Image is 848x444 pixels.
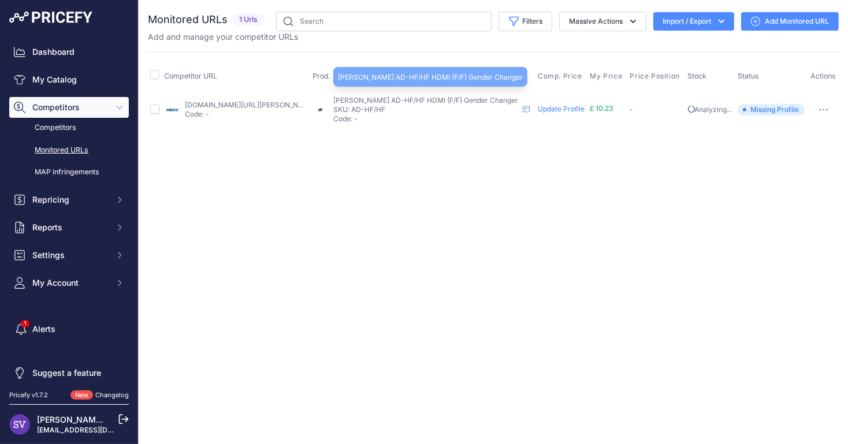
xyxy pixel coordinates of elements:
button: Price Position [630,72,682,81]
p: Code: - [185,110,305,119]
a: Dashboard [9,42,129,62]
span: Settings [32,249,108,261]
p: Add and manage your competitor URLs [148,31,298,43]
a: Update Profile [538,105,585,113]
button: Massive Actions [559,12,646,31]
a: [DOMAIN_NAME][URL][PERSON_NAME][PERSON_NAME] [185,100,371,109]
span: My Account [32,277,108,289]
a: Monitored URLs [9,140,129,161]
h2: Monitored URLs [148,12,228,28]
img: Pricefy Logo [9,12,92,23]
button: Filters [499,12,552,31]
a: Add Monitored URL [741,12,839,31]
button: Settings [9,245,129,266]
p: - [630,105,683,114]
span: [PERSON_NAME] AD-HF/HF HDMI (F/F) Gender Changer [333,96,518,105]
span: Missing Profile [738,104,805,115]
span: Competitors [32,102,108,113]
nav: Sidebar [9,42,129,383]
span: Competitor URL [164,72,217,80]
a: MAP infringements [9,162,129,182]
span: Stock [688,72,707,80]
a: Suggest a feature [9,363,129,383]
span: 1 Urls [232,13,265,27]
div: Pricefy v1.7.2 [9,390,48,400]
span: Actions [811,72,836,80]
button: Comp. Price [538,72,585,81]
a: [PERSON_NAME] [PERSON_NAME] [37,415,172,424]
p: Code: - [333,114,518,124]
a: Changelog [95,391,129,399]
button: Repricing [9,189,129,210]
span: Repricing [32,194,108,206]
span: [PERSON_NAME] AD-HF/HF HDMI (F/F) Gender Changer [338,73,523,81]
button: Import / Export [653,12,734,31]
span: Status [738,72,759,80]
span: New [70,390,93,400]
span: Price Position [630,72,680,81]
span: Reports [32,222,108,233]
button: My Price [590,72,625,81]
a: Competitors [9,118,129,138]
input: Search [276,12,492,31]
a: Alerts [9,319,129,339]
p: Analyzing... [688,105,733,114]
button: Reports [9,217,129,238]
p: SKU: AD-HF/HF [333,105,518,114]
span: £ 10.23 [590,104,613,113]
span: My Price [590,72,623,81]
a: [EMAIL_ADDRESS][DOMAIN_NAME] [37,426,158,434]
span: Comp. Price [538,72,582,81]
button: My Account [9,273,129,293]
span: Prod. Matched [313,72,362,80]
a: My Catalog [9,69,129,90]
button: Competitors [9,97,129,118]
